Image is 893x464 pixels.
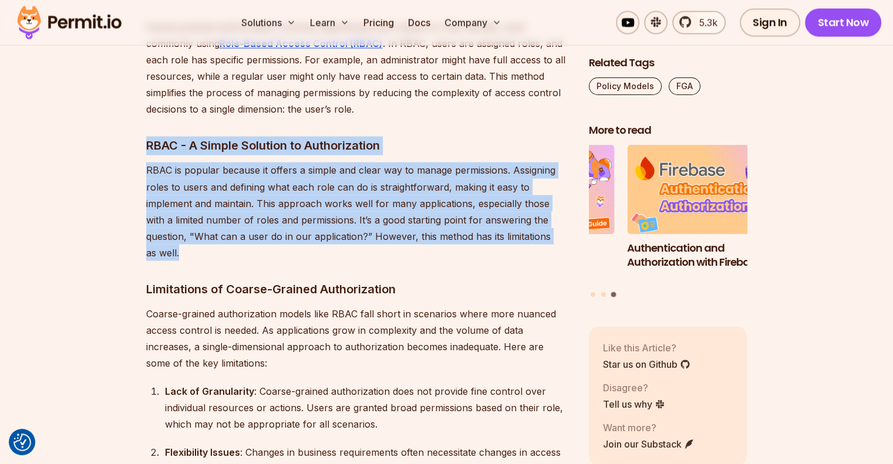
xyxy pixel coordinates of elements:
[603,437,695,451] a: Join our Substack
[627,145,786,285] a: Authentication and Authorization with FirebaseAuthentication and Authorization with Firebase
[601,292,606,297] button: Go to slide 2
[146,19,570,117] p: Coarse-grained authorization involves segmenting users based on their identity, most commonly usi...
[403,11,435,34] a: Docs
[146,279,570,298] h3: Limitations of Coarse-Grained Authorization
[672,11,726,34] a: 5.3k
[14,433,31,451] img: Revisit consent button
[359,11,399,34] a: Pricing
[805,8,882,36] a: Start Now
[603,397,665,411] a: Tell us why
[146,162,570,260] p: RBAC is popular because it offers a simple and clear way to manage permissions. Assigning roles t...
[589,145,747,299] div: Posts
[165,446,240,458] strong: Flexibility Issues
[146,305,570,371] p: Coarse-grained authorization models like RBAC fall short in scenarios where more nuanced access c...
[440,11,506,34] button: Company
[603,381,665,395] p: Disagree?
[627,145,786,285] li: 3 of 3
[589,56,747,71] h2: Related Tags
[165,382,570,432] div: : Coarse-grained authorization does not provide fine control over individual resources or actions...
[692,15,717,29] span: 5.3k
[12,2,127,42] img: Permit logo
[456,145,615,285] li: 2 of 3
[603,341,690,355] p: Like this Article?
[14,433,31,451] button: Consent Preferences
[589,78,662,96] a: Policy Models
[237,11,301,34] button: Solutions
[456,145,615,235] img: A Full Guide to Planning Your Authorization Model and Architecture
[591,292,595,297] button: Go to slide 1
[611,292,616,297] button: Go to slide 3
[146,136,570,155] h3: RBAC - A Simple Solution to Authorization
[740,8,800,36] a: Sign In
[305,11,354,34] button: Learn
[627,241,786,270] h3: Authentication and Authorization with Firebase
[165,385,254,397] strong: Lack of Granularity
[669,78,700,96] a: FGA
[627,145,786,235] img: Authentication and Authorization with Firebase
[589,124,747,138] h2: More to read
[603,357,690,371] a: Star us on Github
[603,421,695,435] p: Want more?
[456,241,615,285] h3: A Full Guide to Planning Your Authorization Model and Architecture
